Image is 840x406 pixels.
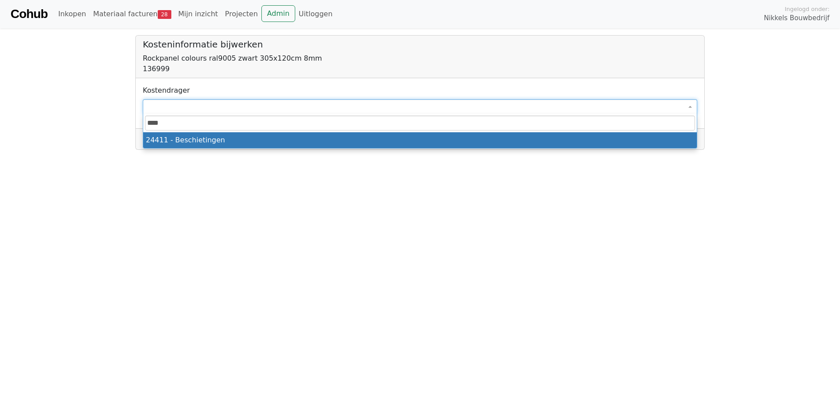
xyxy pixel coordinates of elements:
a: Admin [261,5,295,22]
a: Inkopen [54,5,89,23]
a: Cohub [11,4,47,25]
h5: Kosteninformatie bijwerken [143,39,697,50]
a: Uitloggen [295,5,336,23]
label: Kostendrager [143,85,190,96]
li: 24411 - Beschietingen [143,132,697,148]
div: Rockpanel colours ral9005 zwart 305x120cm 8mm [143,53,697,64]
a: Projecten [221,5,261,23]
span: Ingelogd onder: [785,5,829,13]
a: Mijn inzicht [175,5,222,23]
span: 28 [158,10,171,19]
span: Nikkels Bouwbedrijf [764,13,829,23]
div: 136999 [143,64,697,74]
a: Materiaal facturen28 [90,5,175,23]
